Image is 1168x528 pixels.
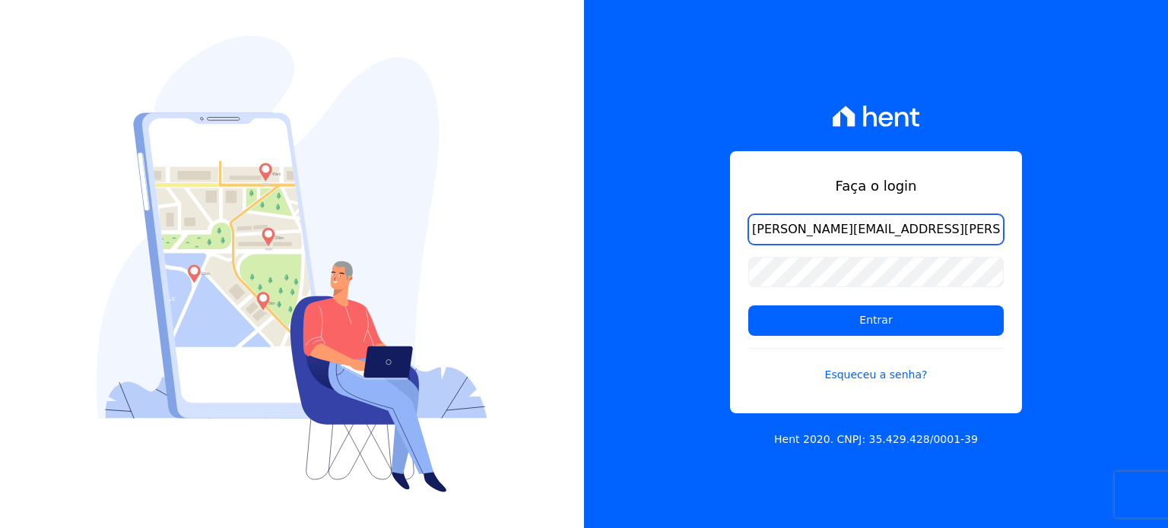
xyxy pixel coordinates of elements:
a: Esqueceu a senha? [748,348,1004,383]
p: Hent 2020. CNPJ: 35.429.428/0001-39 [774,432,978,447]
input: Email [748,214,1004,245]
img: Login [97,36,487,492]
h1: Faça o login [748,175,1004,196]
input: Entrar [748,305,1004,336]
